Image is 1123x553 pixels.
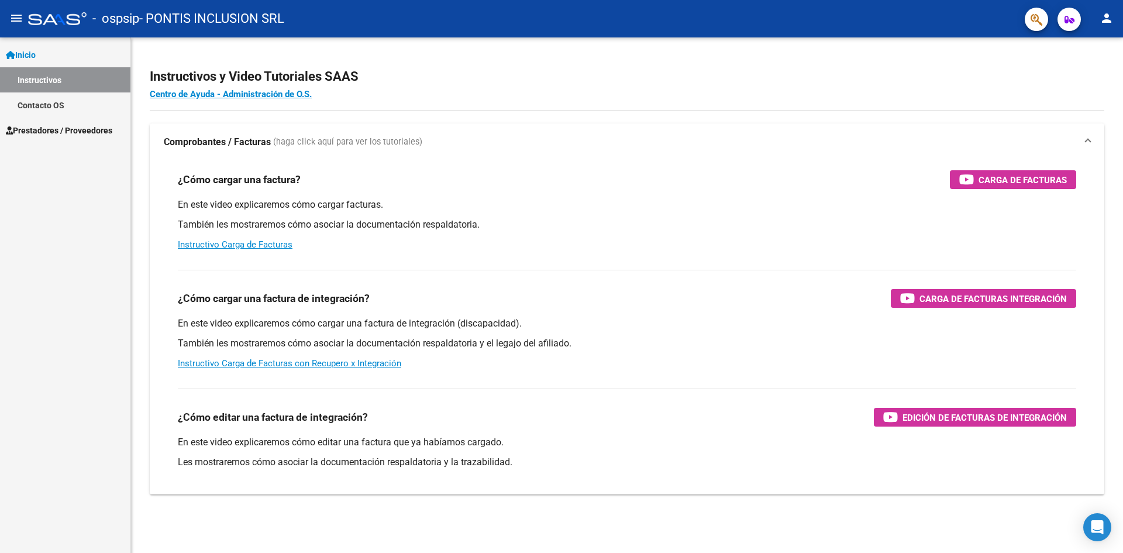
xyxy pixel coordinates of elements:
h3: ¿Cómo cargar una factura de integración? [178,290,370,307]
span: - PONTIS INCLUSION SRL [139,6,284,32]
mat-icon: menu [9,11,23,25]
p: En este video explicaremos cómo editar una factura que ya habíamos cargado. [178,436,1076,449]
p: En este video explicaremos cómo cargar una factura de integración (discapacidad). [178,317,1076,330]
a: Instructivo Carga de Facturas [178,239,292,250]
div: Open Intercom Messenger [1083,513,1111,541]
button: Carga de Facturas [950,170,1076,189]
h2: Instructivos y Video Tutoriales SAAS [150,66,1104,88]
mat-icon: person [1100,11,1114,25]
a: Instructivo Carga de Facturas con Recupero x Integración [178,358,401,369]
span: Prestadores / Proveedores [6,124,112,137]
span: - ospsip [92,6,139,32]
span: Carga de Facturas [979,173,1067,187]
a: Centro de Ayuda - Administración de O.S. [150,89,312,99]
h3: ¿Cómo cargar una factura? [178,171,301,188]
span: Carga de Facturas Integración [919,291,1067,306]
strong: Comprobantes / Facturas [164,136,271,149]
span: Edición de Facturas de integración [902,410,1067,425]
span: (haga click aquí para ver los tutoriales) [273,136,422,149]
p: También les mostraremos cómo asociar la documentación respaldatoria y el legajo del afiliado. [178,337,1076,350]
p: En este video explicaremos cómo cargar facturas. [178,198,1076,211]
div: Comprobantes / Facturas (haga click aquí para ver los tutoriales) [150,161,1104,494]
button: Edición de Facturas de integración [874,408,1076,427]
mat-expansion-panel-header: Comprobantes / Facturas (haga click aquí para ver los tutoriales) [150,123,1104,161]
button: Carga de Facturas Integración [891,289,1076,308]
p: También les mostraremos cómo asociar la documentación respaldatoria. [178,218,1076,231]
span: Inicio [6,49,36,61]
h3: ¿Cómo editar una factura de integración? [178,409,368,425]
p: Les mostraremos cómo asociar la documentación respaldatoria y la trazabilidad. [178,456,1076,469]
